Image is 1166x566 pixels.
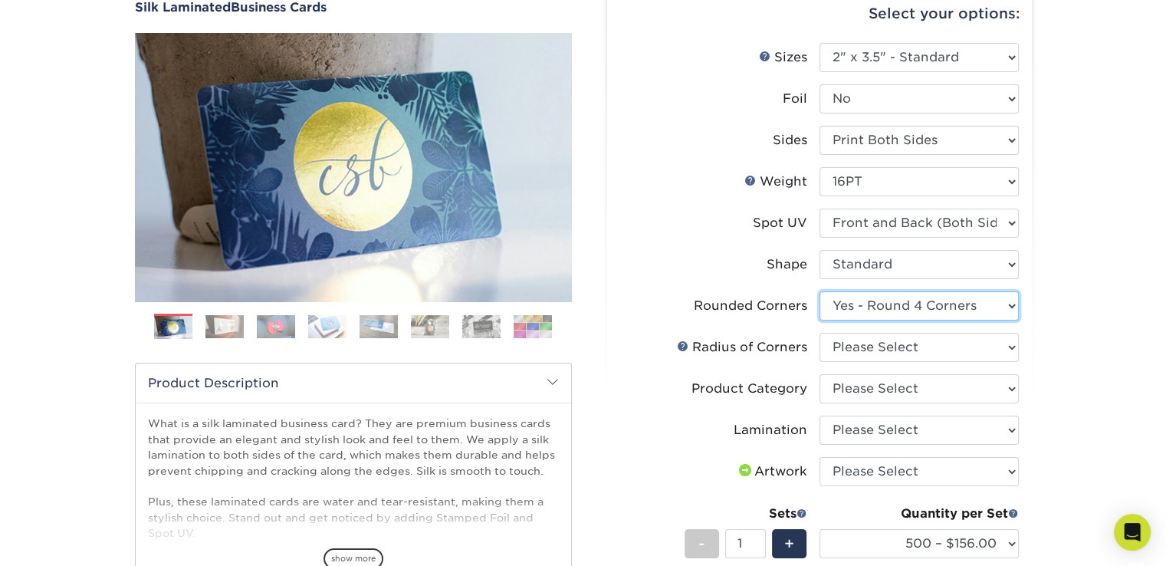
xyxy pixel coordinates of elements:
[694,297,807,315] div: Rounded Corners
[744,173,807,191] div: Weight
[784,532,794,555] span: +
[462,315,501,338] img: Business Cards 07
[205,315,244,338] img: Business Cards 02
[514,315,552,338] img: Business Cards 08
[411,315,449,338] img: Business Cards 06
[1114,514,1151,551] div: Open Intercom Messenger
[685,505,807,523] div: Sets
[677,338,807,357] div: Radius of Corners
[691,380,807,398] div: Product Category
[136,364,571,403] h2: Product Description
[753,214,807,232] div: Spot UV
[736,462,807,481] div: Artwork
[767,255,807,274] div: Shape
[759,48,807,67] div: Sizes
[308,315,347,338] img: Business Cards 04
[819,505,1019,523] div: Quantity per Set
[698,532,705,555] span: -
[734,421,807,439] div: Lamination
[257,315,295,338] img: Business Cards 03
[783,90,807,108] div: Foil
[154,308,192,347] img: Business Cards 01
[773,131,807,150] div: Sides
[360,315,398,338] img: Business Cards 05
